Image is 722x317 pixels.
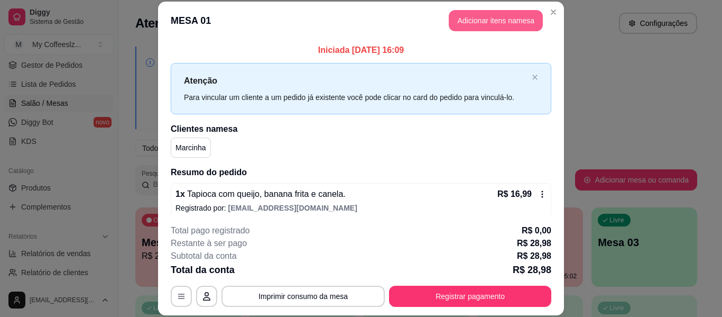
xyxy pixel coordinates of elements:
[175,203,547,213] p: Registrado por:
[522,224,551,237] p: R$ 0,00
[171,237,247,250] p: Restante à ser pago
[517,250,551,262] p: R$ 28,98
[513,262,551,277] p: R$ 28,98
[158,2,564,40] header: MESA 01
[497,188,532,201] p: R$ 16,99
[389,286,551,307] button: Registrar pagamento
[228,204,357,212] span: [EMAIL_ADDRESS][DOMAIN_NAME]
[184,92,527,103] div: Para vincular um cliente a um pedido já existente você pode clicar no card do pedido para vinculá...
[221,286,385,307] button: Imprimir consumo da mesa
[171,262,235,277] p: Total da conta
[532,74,538,80] span: close
[185,189,346,198] span: Tapioca com queijo, banana frita e canela.
[171,250,237,262] p: Subtotal da conta
[517,237,551,250] p: R$ 28,98
[171,44,551,57] p: Iniciada [DATE] 16:09
[175,188,346,201] p: 1 x
[171,166,551,179] h2: Resumo do pedido
[449,10,543,31] button: Adicionar itens namesa
[171,123,551,135] h2: Clientes na mesa
[545,4,562,21] button: Close
[532,74,538,81] button: close
[175,142,206,153] p: Marcinha
[171,224,249,237] p: Total pago registrado
[184,74,527,87] p: Atenção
